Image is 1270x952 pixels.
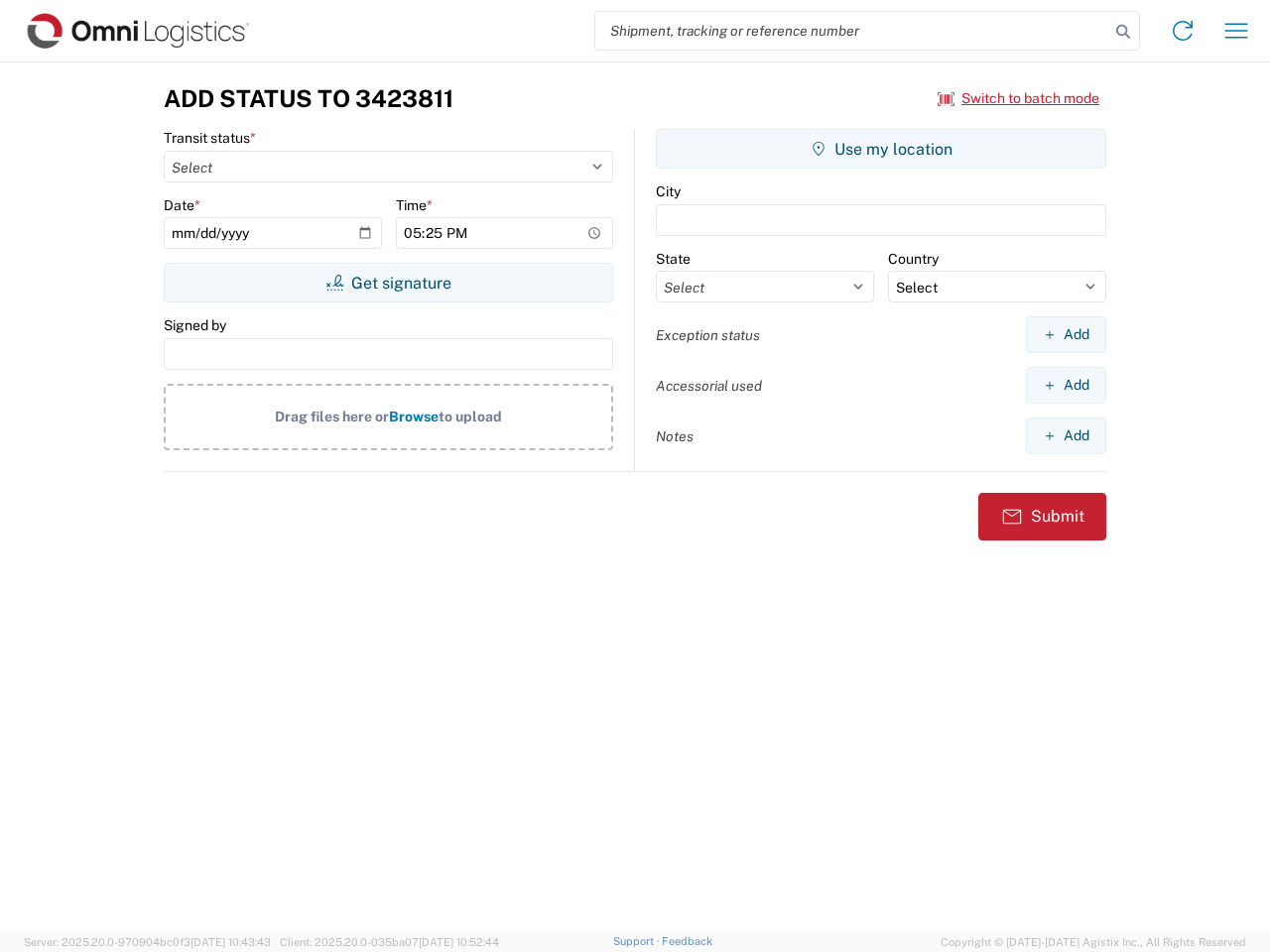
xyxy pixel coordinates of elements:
[164,129,256,147] label: Transit status
[24,936,271,948] span: Server: 2025.20.0-970904bc0f3
[978,493,1106,540] button: Submit
[941,933,1246,951] span: Copyright © [DATE]-[DATE] Agistix Inc., All Rights Reserved
[396,196,433,214] label: Time
[656,377,762,395] label: Accessorial used
[662,935,712,947] a: Feedback
[656,326,760,344] label: Exception status
[656,427,694,445] label: Notes
[389,409,439,424] span: Browse
[938,82,1099,115] button: Switch to batch mode
[1026,367,1106,404] button: Add
[1026,316,1106,353] button: Add
[164,196,200,214] label: Date
[280,936,499,948] span: Client: 2025.20.0-035ba07
[595,12,1109,50] input: Shipment, tracking or reference number
[419,936,499,948] span: [DATE] 10:52:44
[656,182,681,200] label: City
[439,409,502,424] span: to upload
[190,936,271,948] span: [DATE] 10:43:43
[164,84,453,113] h3: Add Status to 3423811
[164,316,226,334] label: Signed by
[656,129,1106,169] button: Use my location
[888,250,939,268] label: Country
[275,409,389,424] span: Drag files here or
[164,263,613,302] button: Get signature
[1026,417,1106,454] button: Add
[613,935,663,947] a: Support
[656,250,691,268] label: State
